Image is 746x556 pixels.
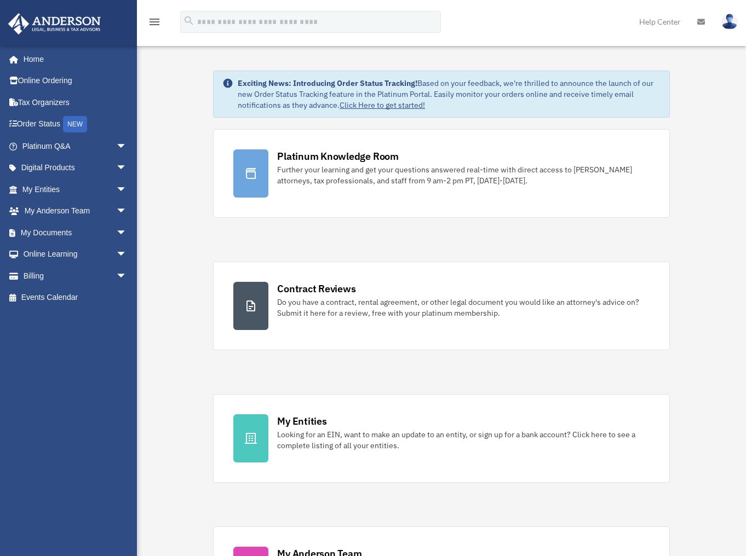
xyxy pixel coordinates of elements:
[277,149,399,163] div: Platinum Knowledge Room
[277,164,650,186] div: Further your learning and get your questions answered real-time with direct access to [PERSON_NAM...
[8,157,144,179] a: Digital Productsarrow_drop_down
[721,14,738,30] img: User Pic
[8,178,144,200] a: My Entitiesarrow_drop_down
[8,113,144,136] a: Order StatusNEW
[238,78,417,88] strong: Exciting News: Introducing Order Status Tracking!
[8,200,144,222] a: My Anderson Teamarrow_drop_down
[116,135,138,158] span: arrow_drop_down
[8,265,144,287] a: Billingarrow_drop_down
[238,78,661,111] div: Based on your feedback, we're thrilled to announce the launch of our new Order Status Tracking fe...
[63,116,87,132] div: NEW
[8,48,138,70] a: Home
[277,414,326,428] div: My Entities
[5,13,104,34] img: Anderson Advisors Platinum Portal
[116,178,138,201] span: arrow_drop_down
[116,244,138,266] span: arrow_drop_down
[8,244,144,265] a: Online Learningarrow_drop_down
[116,222,138,244] span: arrow_drop_down
[277,429,650,451] div: Looking for an EIN, want to make an update to an entity, or sign up for a bank account? Click her...
[183,15,195,27] i: search
[340,100,425,110] a: Click Here to get started!
[213,129,670,218] a: Platinum Knowledge Room Further your learning and get your questions answered real-time with dire...
[8,222,144,244] a: My Documentsarrow_drop_down
[8,70,144,92] a: Online Ordering
[116,200,138,223] span: arrow_drop_down
[8,91,144,113] a: Tax Organizers
[213,262,670,350] a: Contract Reviews Do you have a contract, rental agreement, or other legal document you would like...
[116,157,138,179] span: arrow_drop_down
[8,135,144,157] a: Platinum Q&Aarrow_drop_down
[8,287,144,309] a: Events Calendar
[213,394,670,483] a: My Entities Looking for an EIN, want to make an update to an entity, or sign up for a bank accoun...
[277,297,650,318] div: Do you have a contract, rental agreement, or other legal document you would like an attorney's ad...
[148,19,161,28] a: menu
[116,265,138,287] span: arrow_drop_down
[277,282,355,296] div: Contract Reviews
[148,15,161,28] i: menu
